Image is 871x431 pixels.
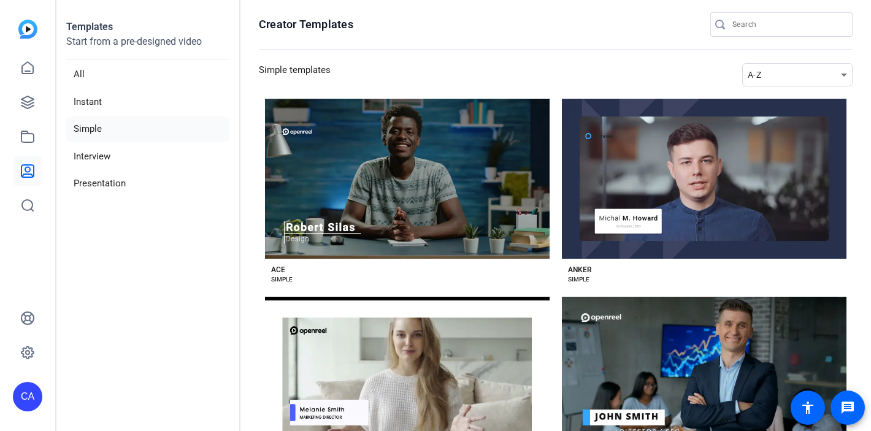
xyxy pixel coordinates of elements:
li: Interview [66,144,229,169]
h3: Simple templates [259,63,331,86]
mat-icon: message [840,400,855,415]
span: A-Z [748,70,761,80]
li: Presentation [66,171,229,196]
li: Instant [66,90,229,115]
h1: Creator Templates [259,17,353,32]
div: SIMPLE [271,275,293,284]
button: Template image [562,99,846,259]
div: ACE [271,265,285,275]
strong: Templates [66,21,113,32]
div: SIMPLE [568,275,589,284]
div: ANKER [568,265,592,275]
p: Start from a pre-designed video [66,34,229,59]
button: Template image [265,99,550,259]
mat-icon: accessibility [800,400,815,415]
li: All [66,62,229,87]
div: CA [13,382,42,411]
li: Simple [66,116,229,142]
input: Search [732,17,843,32]
img: blue-gradient.svg [18,20,37,39]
